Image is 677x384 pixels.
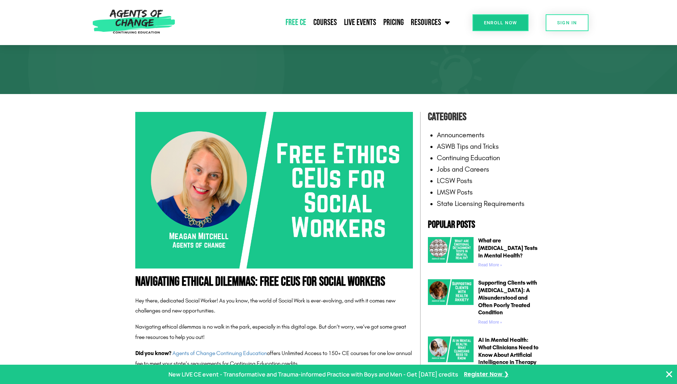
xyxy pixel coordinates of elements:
[437,131,485,139] a: Announcements
[546,14,588,31] a: SIGN IN
[135,348,413,369] p: offers Unlimited Access to 150+ CE courses for one low annual fee to meet your state’s requiremen...
[340,14,380,31] a: Live Events
[168,369,458,380] p: New LIVE CE event - Transformative and Trauma-informed Practice with Boys and Men - Get [DATE] cr...
[380,14,407,31] a: Pricing
[310,14,340,31] a: Courses
[428,220,542,230] h2: Popular Posts
[478,336,539,365] a: AI in Mental Health: What Clinicians Need to Know About Artificial Intelligence in Therapy
[437,142,499,151] a: ASWB Tips and Tricks
[473,14,529,31] a: Enroll Now
[478,279,537,316] a: Supporting Clients with [MEDICAL_DATA]: A Misunderstood and Often Poorly Treated Condition
[665,370,673,379] button: Close Banner
[428,108,542,125] h4: Categories
[437,153,500,162] a: Continuing Education
[172,350,267,356] a: Agents of Change Continuing Education
[428,336,474,377] a: AI in Mental Health What Clinicians Need to Know
[428,279,474,328] a: Health Anxiety A Misunderstood and Often Poorly Treated Condition
[428,279,474,305] img: Health Anxiety A Misunderstood and Often Poorly Treated Condition
[428,237,474,270] a: What are Emotional Detachment Tests in Mental Health
[437,199,525,208] a: State Licensing Requirements
[179,14,454,31] nav: Menu
[282,14,310,31] a: Free CE
[135,296,413,316] p: Hey there, dedicated Social Worker! As you know, the world of Social Work is ever-evolving, and w...
[135,350,171,356] strong: Did you know?
[428,237,474,263] img: What are Emotional Detachment Tests in Mental Health
[437,176,473,185] a: LCSW Posts
[437,165,489,173] a: Jobs and Careers
[135,276,413,289] h1: Navigating Ethical Dilemmas: Free CEUs for Social Workers
[478,237,537,259] a: What are [MEDICAL_DATA] Tests in Mental Health?
[135,322,413,343] p: Navigating ethical dilemmas is no walk in the park, especially in this digital age. But don’t wor...
[407,14,454,31] a: Resources
[437,188,473,196] a: LMSW Posts
[464,369,509,380] a: Register Now ❯
[478,320,502,325] a: Read more about Supporting Clients with Health Anxiety: A Misunderstood and Often Poorly Treated ...
[478,262,502,267] a: Read more about What are Emotional Detachment Tests in Mental Health?
[428,336,474,362] img: AI in Mental Health What Clinicians Need to Know
[557,20,577,25] span: SIGN IN
[484,20,517,25] span: Enroll Now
